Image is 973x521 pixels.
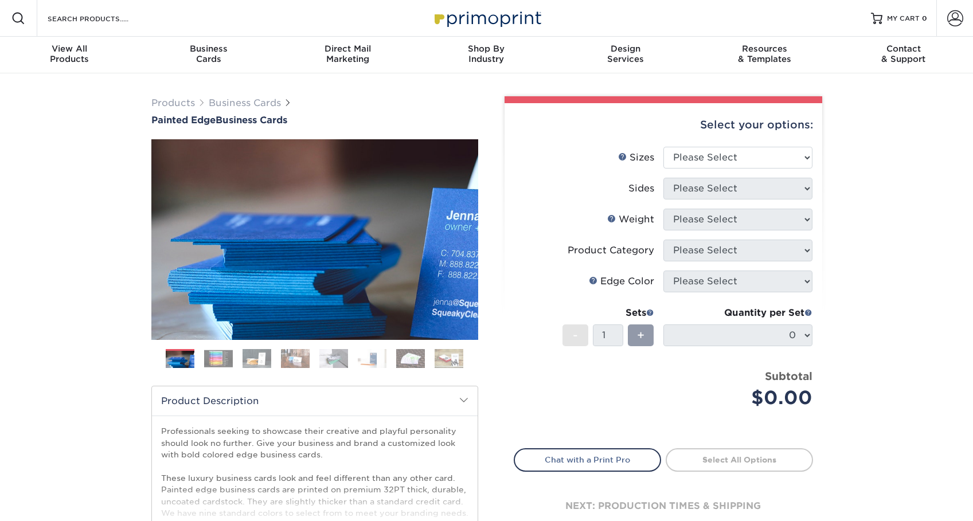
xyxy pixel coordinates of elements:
div: & Support [834,44,973,64]
div: Cards [139,44,278,64]
a: Resources& Templates [695,37,834,73]
h1: Business Cards [151,115,478,126]
img: Business Cards 07 [396,348,425,369]
div: Quantity per Set [663,306,812,320]
img: Primoprint [429,6,544,30]
span: Contact [834,44,973,54]
img: Business Cards 06 [358,348,386,369]
div: Product Category [568,244,654,257]
img: Business Cards 01 [166,345,194,374]
a: Products [151,97,195,108]
span: + [637,327,644,344]
div: Marketing [278,44,417,64]
img: Business Cards 08 [435,348,463,369]
img: Business Cards 02 [204,350,233,367]
span: - [573,327,578,344]
span: MY CART [887,14,920,23]
img: Business Cards 04 [281,348,310,369]
div: Industry [417,44,556,64]
span: 0 [922,14,927,22]
div: Edge Color [589,275,654,288]
span: Direct Mail [278,44,417,54]
span: Design [556,44,695,54]
a: Direct MailMarketing [278,37,417,73]
input: SEARCH PRODUCTS..... [46,11,158,25]
img: Business Cards 05 [319,348,348,369]
div: Services [556,44,695,64]
div: Sizes [618,151,654,164]
div: & Templates [695,44,834,64]
div: Weight [607,213,654,226]
span: Painted Edge [151,115,216,126]
img: Business Cards 03 [243,348,271,369]
a: Shop ByIndustry [417,37,556,73]
a: Contact& Support [834,37,973,73]
h2: Product Description [152,386,478,416]
div: $0.00 [672,384,812,412]
span: Resources [695,44,834,54]
div: Sets [562,306,654,320]
strong: Subtotal [765,370,812,382]
div: Select your options: [514,103,813,147]
a: BusinessCards [139,37,278,73]
span: Shop By [417,44,556,54]
img: Painted Edge 01 [151,76,478,403]
a: DesignServices [556,37,695,73]
a: Chat with a Print Pro [514,448,661,471]
span: Business [139,44,278,54]
a: Select All Options [666,448,813,471]
a: Business Cards [209,97,281,108]
div: Sides [628,182,654,195]
a: Painted EdgeBusiness Cards [151,115,478,126]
